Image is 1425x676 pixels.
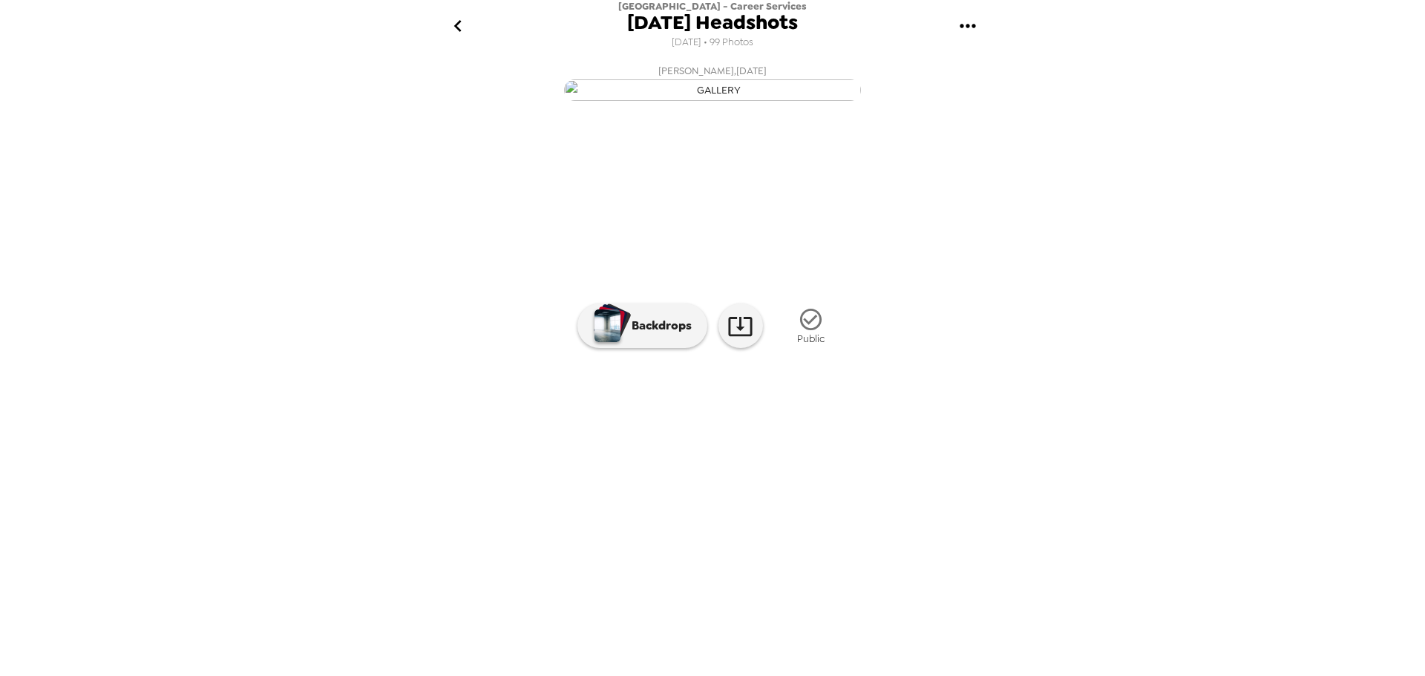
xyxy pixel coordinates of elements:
button: go back [433,2,482,50]
p: Backdrops [624,317,692,335]
span: [DATE] Headshots [627,13,798,33]
span: [DATE] • 99 Photos [672,33,753,53]
button: [PERSON_NAME],[DATE] [416,58,1009,105]
img: gallery [656,403,769,480]
img: gallery [897,403,1009,480]
span: [PERSON_NAME] , [DATE] [658,62,767,79]
span: Public [797,332,825,345]
button: Public [774,298,848,354]
img: gallery [776,403,889,480]
button: Backdrops [577,303,707,348]
img: gallery [564,79,861,101]
button: gallery menu [943,2,992,50]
